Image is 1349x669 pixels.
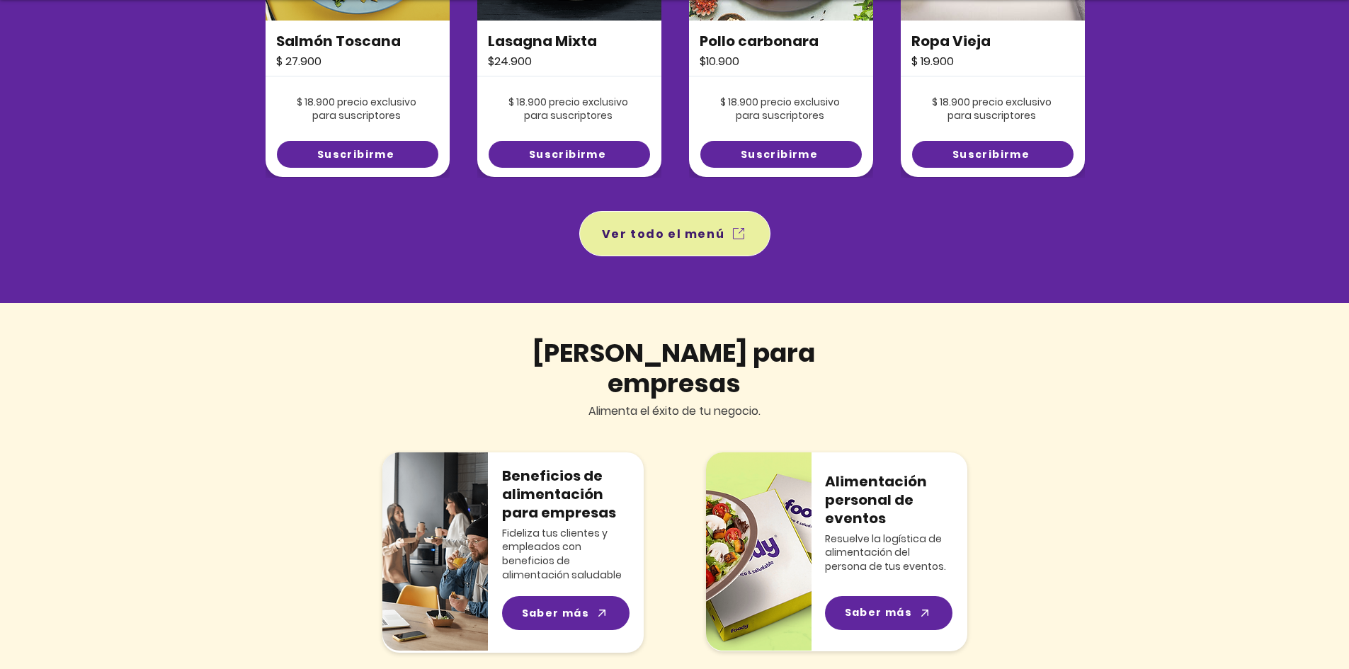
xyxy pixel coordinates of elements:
a: Suscribirme [700,141,862,168]
img: img-beneficiosCompressed.png [382,452,488,651]
span: $ 18.900 precio exclusivo para suscriptores [932,95,1052,123]
span: [PERSON_NAME] para empresas [533,335,815,401]
span: Ropa Vieja [911,31,991,51]
span: Suscribirme [952,147,1030,162]
span: $24.900 [488,53,532,69]
span: $10.900 [700,53,739,69]
a: Suscribirme [277,141,438,168]
span: Resuelve la logística de alimentación del persona de tus eventos. [825,532,946,573]
a: Saber más [825,596,952,630]
span: Beneficios de alimentación para empresas [502,466,616,522]
a: Suscribirme [912,141,1074,168]
span: $ 18.900 precio exclusivo para suscriptores [508,95,628,123]
span: Suscribirme [741,147,818,162]
span: Saber más [845,605,913,620]
span: Lasagna Mixta [488,31,597,51]
span: Ver todo el menú [602,225,725,243]
span: Alimenta el éxito de tu negocio. [588,403,761,419]
img: cateringCompressed.png [706,452,812,651]
a: Ver todo el menú [579,211,770,256]
span: $ 27.900 [276,53,321,69]
a: Saber más [502,596,630,630]
span: Salmón Toscana [276,31,401,51]
span: Suscribirme [529,147,606,162]
span: Saber más [522,606,590,621]
span: $ 19.900 [911,53,954,69]
iframe: Messagebird Livechat Widget [1267,587,1335,655]
span: Alimentación personal de eventos [825,471,927,528]
span: $ 18.900 precio exclusivo para suscriptores [297,95,416,123]
a: Suscribirme [489,141,650,168]
span: Suscribirme [317,147,394,162]
span: $ 18.900 precio exclusivo para suscriptores [720,95,840,123]
span: Pollo carbonara [700,31,819,51]
span: Fideliza tus clientes y empleados con beneficios de alimentación saludable [502,526,622,582]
